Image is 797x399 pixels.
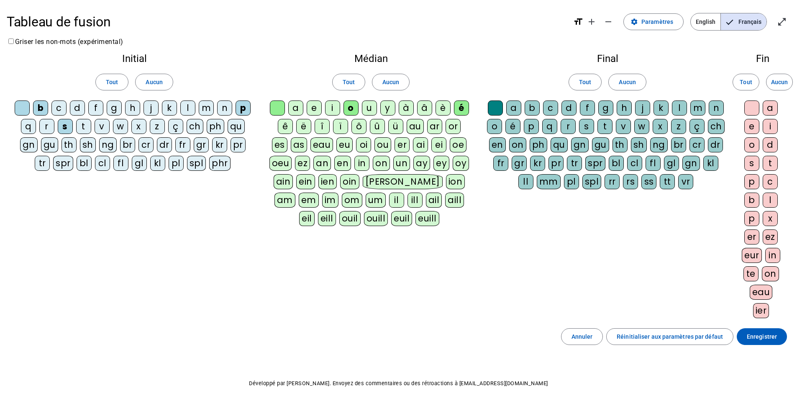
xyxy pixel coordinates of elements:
div: z [150,119,165,134]
div: oe [450,137,466,152]
div: i [325,100,340,116]
div: ien [318,174,337,189]
div: il [389,193,404,208]
input: Griser les non-mots (expérimental) [8,39,14,44]
div: gn [571,137,589,152]
div: p [744,211,759,226]
div: ô [351,119,366,134]
div: r [561,119,576,134]
div: ein [296,174,315,189]
div: au [407,119,424,134]
div: a [763,100,778,116]
button: Augmenter la taille de la police [583,13,600,30]
div: br [120,137,135,152]
div: pr [231,137,246,152]
div: x [131,119,146,134]
div: spr [53,156,73,171]
div: ll [518,174,533,189]
div: ez [763,229,778,245]
div: p [744,174,759,189]
button: Entrer en plein écran [774,13,790,30]
div: eu [336,137,353,152]
button: Aucun [766,74,793,90]
div: g [107,100,122,116]
button: Tout [332,74,365,90]
div: w [634,119,649,134]
div: à [399,100,414,116]
div: in [354,156,369,171]
div: fl [113,156,128,171]
div: o [343,100,359,116]
div: a [288,100,303,116]
div: sh [631,137,647,152]
div: cr [689,137,705,152]
div: eil [299,211,315,226]
div: t [76,119,91,134]
div: ch [187,119,203,134]
h2: Initial [13,54,255,64]
div: q [542,119,557,134]
div: d [763,137,778,152]
div: e [307,100,322,116]
div: tt [660,174,675,189]
div: p [236,100,251,116]
div: ouil [339,211,361,226]
div: kl [150,156,165,171]
div: ey [433,156,449,171]
span: Tout [740,77,752,87]
span: Enregistrer [747,332,777,342]
div: oeu [269,156,292,171]
div: eau [310,137,333,152]
div: phr [209,156,231,171]
div: spl [187,156,206,171]
div: w [113,119,128,134]
div: ê [278,119,293,134]
div: ç [689,119,705,134]
div: as [291,137,307,152]
div: d [70,100,85,116]
h1: Tableau de fusion [7,8,566,35]
div: [PERSON_NAME] [363,174,443,189]
div: d [561,100,577,116]
div: é [505,119,520,134]
div: om [342,193,362,208]
div: ss [641,174,656,189]
div: gl [132,156,147,171]
div: br [671,137,686,152]
p: Développé par [PERSON_NAME]. Envoyez des commentaires ou des rétroactions à [EMAIL_ADDRESS][DOMAI... [7,378,790,389]
div: kr [530,156,545,171]
div: un [393,156,410,171]
div: r [39,119,54,134]
span: Tout [106,77,118,87]
div: fr [493,156,508,171]
div: c [763,174,778,189]
div: ng [650,137,668,152]
div: è [436,100,451,116]
span: Aucun [146,77,162,87]
div: a [506,100,521,116]
div: j [635,100,650,116]
div: g [598,100,613,116]
div: t [597,119,612,134]
div: ay [413,156,430,171]
h2: Médian [269,54,473,64]
div: oy [453,156,469,171]
div: in [765,248,780,263]
div: gn [682,156,700,171]
div: c [543,100,558,116]
button: Aucun [372,74,410,90]
div: kl [703,156,718,171]
button: Enregistrer [737,328,787,345]
div: x [653,119,668,134]
div: gr [194,137,209,152]
div: pl [169,156,184,171]
span: Aucun [619,77,636,87]
span: Tout [343,77,355,87]
button: Tout [733,74,759,90]
div: n [217,100,232,116]
div: h [125,100,140,116]
div: on [509,137,526,152]
div: bl [609,156,624,171]
span: Aucun [382,77,399,87]
div: ch [708,119,725,134]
